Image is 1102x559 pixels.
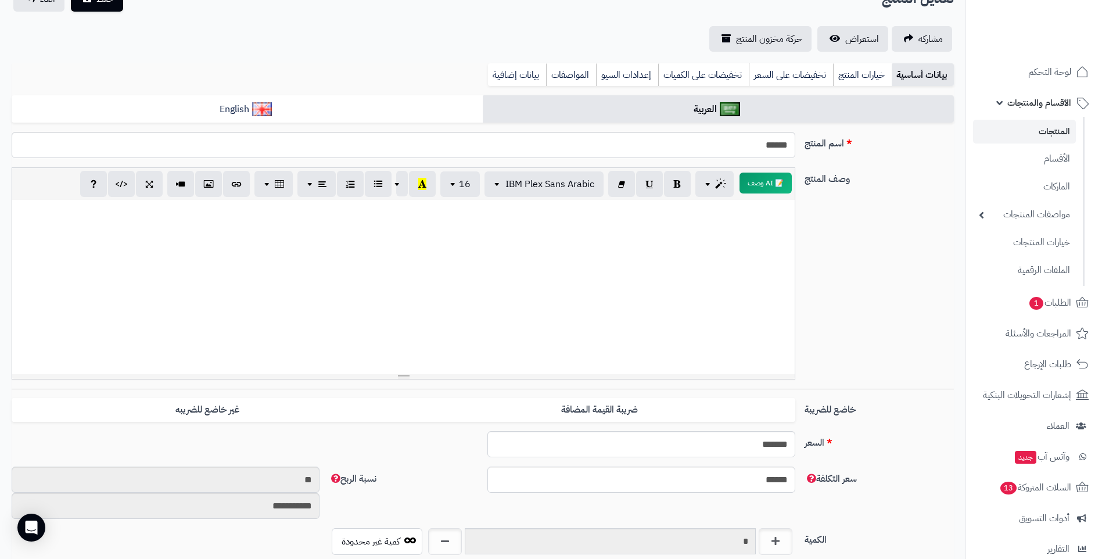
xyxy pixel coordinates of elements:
[973,320,1095,347] a: المراجعات والأسئلة
[483,95,954,124] a: العربية
[12,95,483,124] a: English
[800,431,959,450] label: السعر
[845,32,879,46] span: استعراض
[749,63,833,87] a: تخفيضات على السعر
[983,387,1071,403] span: إشعارات التحويلات البنكية
[440,171,480,197] button: 16
[973,381,1095,409] a: إشعارات التحويلات البنكية
[805,472,857,486] span: سعر التكلفة
[709,26,812,52] a: حركة مخزون المنتج
[484,171,604,197] button: IBM Plex Sans Arabic
[999,479,1071,496] span: السلات المتروكة
[12,398,403,422] label: غير خاضع للضريبه
[329,472,376,486] span: نسبة الربح
[17,514,45,542] div: Open Intercom Messenger
[918,32,943,46] span: مشاركه
[1014,449,1069,465] span: وآتس آب
[973,146,1076,171] a: الأقسام
[459,177,471,191] span: 16
[488,63,546,87] a: بيانات إضافية
[1029,296,1043,310] span: 1
[546,63,596,87] a: المواصفات
[973,350,1095,378] a: طلبات الإرجاع
[973,504,1095,532] a: أدوات التسويق
[800,398,959,417] label: خاضع للضريبة
[505,177,594,191] span: IBM Plex Sans Arabic
[892,26,952,52] a: مشاركه
[658,63,749,87] a: تخفيضات على الكميات
[1028,295,1071,311] span: الطلبات
[1019,510,1069,526] span: أدوات التسويق
[973,202,1076,227] a: مواصفات المنتجات
[404,398,795,422] label: ضريبة القيمة المضافة
[1028,64,1071,80] span: لوحة التحكم
[973,258,1076,283] a: الملفات الرقمية
[740,173,792,193] button: 📝 AI وصف
[892,63,954,87] a: بيانات أساسية
[800,167,959,186] label: وصف المنتج
[1006,325,1071,342] span: المراجعات والأسئلة
[800,528,959,547] label: الكمية
[833,63,892,87] a: خيارات المنتج
[973,230,1076,255] a: خيارات المنتجات
[1047,418,1069,434] span: العملاء
[973,174,1076,199] a: الماركات
[973,58,1095,86] a: لوحة التحكم
[736,32,802,46] span: حركة مخزون المنتج
[973,412,1095,440] a: العملاء
[720,102,740,116] img: العربية
[1024,356,1071,372] span: طلبات الإرجاع
[1015,451,1036,464] span: جديد
[973,289,1095,317] a: الطلبات1
[1007,95,1071,111] span: الأقسام والمنتجات
[252,102,272,116] img: English
[1000,481,1017,494] span: 13
[973,474,1095,501] a: السلات المتروكة13
[1023,22,1091,46] img: logo-2.png
[973,443,1095,471] a: وآتس آبجديد
[800,132,959,150] label: اسم المنتج
[817,26,888,52] a: استعراض
[1047,541,1069,557] span: التقارير
[973,120,1076,144] a: المنتجات
[596,63,658,87] a: إعدادات السيو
